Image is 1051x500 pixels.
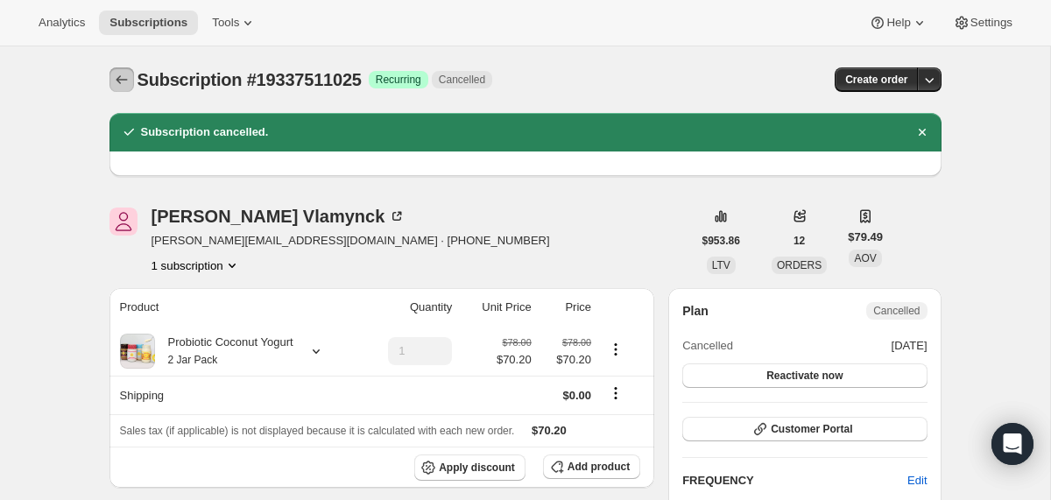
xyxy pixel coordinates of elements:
div: [PERSON_NAME] Vlamynck [152,208,406,225]
button: Analytics [28,11,95,35]
span: $79.49 [848,229,883,246]
span: Sales tax (if applicable) is not displayed because it is calculated with each new order. [120,425,515,437]
button: Edit [897,467,937,495]
th: Shipping [109,376,360,414]
span: Cancelled [873,304,920,318]
span: Customer Portal [771,422,852,436]
th: Product [109,288,360,327]
button: Apply discount [414,454,525,481]
button: Create order [835,67,918,92]
span: Subscriptions [109,16,187,30]
span: [PERSON_NAME][EMAIL_ADDRESS][DOMAIN_NAME] · [PHONE_NUMBER] [152,232,550,250]
small: 2 Jar Pack [168,354,218,366]
span: $70.20 [532,424,567,437]
small: $78.00 [562,337,591,348]
button: Tools [201,11,267,35]
small: $78.00 [503,337,532,348]
button: Settings [942,11,1023,35]
span: Tools [212,16,239,30]
button: Customer Portal [682,417,927,441]
span: Add product [568,460,630,474]
button: $953.86 [692,229,751,253]
button: Reactivate now [682,363,927,388]
th: Unit Price [457,288,536,327]
span: Recurring [376,73,421,87]
button: Shipping actions [602,384,630,403]
div: Probiotic Coconut Yogurt [155,334,293,369]
span: Reactivate now [766,369,843,383]
button: Add product [543,454,640,479]
span: Help [886,16,910,30]
span: $70.20 [497,351,532,369]
span: Edit [907,472,927,489]
span: Analytics [39,16,85,30]
span: Subscription #19337511025 [138,70,362,89]
span: Settings [970,16,1012,30]
h2: Plan [682,302,709,320]
button: Product actions [152,257,241,274]
span: $70.20 [542,351,591,369]
h2: Subscription cancelled. [141,123,269,141]
button: Subscriptions [99,11,198,35]
span: ORDERS [777,259,822,271]
span: $953.86 [702,234,740,248]
span: LTV [712,259,730,271]
span: Cancelled [682,337,733,355]
span: Apply discount [439,461,515,475]
span: $0.00 [563,389,592,402]
img: product img [120,334,155,369]
button: 12 [783,229,815,253]
th: Quantity [359,288,457,327]
button: Dismiss notification [910,120,935,144]
span: 12 [794,234,805,248]
span: Cancelled [439,73,485,87]
button: Help [858,11,938,35]
h2: FREQUENCY [682,472,907,489]
div: Open Intercom Messenger [991,423,1033,465]
span: AOV [854,252,876,264]
button: Subscriptions [109,67,134,92]
span: [DATE] [892,337,928,355]
th: Price [537,288,596,327]
span: Create order [845,73,907,87]
span: Jean Vlamynck [109,208,138,236]
button: Product actions [602,340,630,359]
